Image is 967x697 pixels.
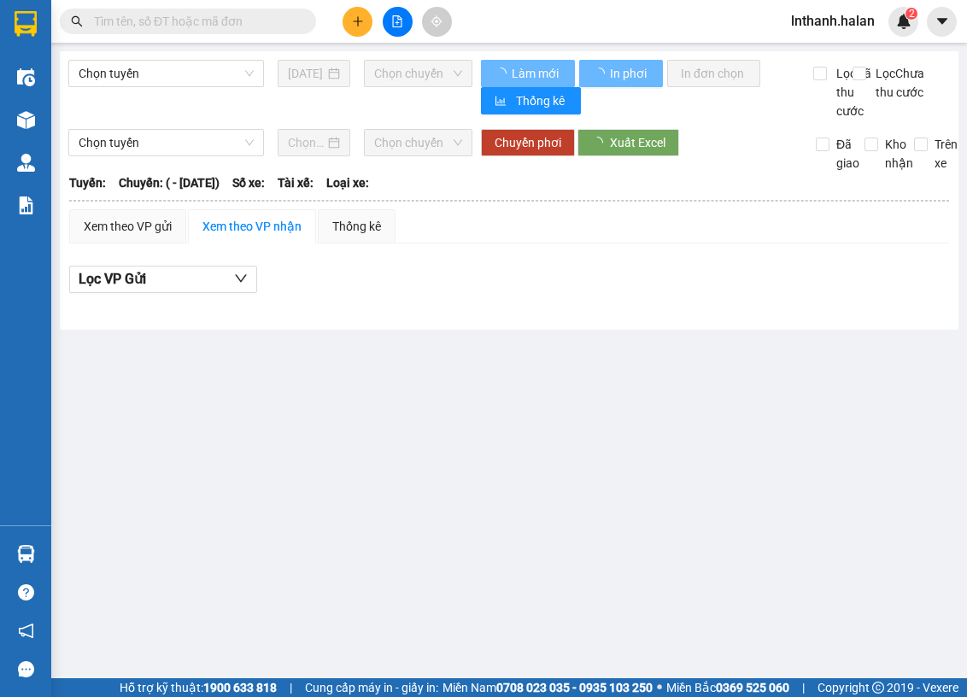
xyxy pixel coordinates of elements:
[234,272,248,285] span: down
[15,11,37,37] img: logo-vxr
[481,60,575,87] button: Làm mới
[84,217,172,236] div: Xem theo VP gửi
[71,15,83,27] span: search
[326,173,369,192] span: Loại xe:
[905,8,917,20] sup: 2
[927,7,957,37] button: caret-down
[374,130,462,155] span: Chọn chuyến
[829,64,874,120] span: Lọc Đã thu cước
[512,64,561,83] span: Làm mới
[352,15,364,27] span: plus
[935,14,950,29] span: caret-down
[516,91,567,110] span: Thống kê
[666,678,789,697] span: Miền Bắc
[17,68,35,86] img: warehouse-icon
[69,266,257,293] button: Lọc VP Gửi
[442,678,653,697] span: Miền Nam
[878,135,920,173] span: Kho nhận
[332,217,381,236] div: Thống kê
[288,133,325,152] input: Chọn ngày
[495,95,509,108] span: bar-chart
[288,64,325,83] input: 12/08/2025
[667,60,760,87] button: In đơn chọn
[657,684,662,691] span: ⚪️
[928,135,964,173] span: Trên xe
[422,7,452,37] button: aim
[374,61,462,86] span: Chọn chuyến
[481,129,575,156] button: Chuyển phơi
[17,545,35,563] img: warehouse-icon
[716,681,789,694] strong: 0369 525 060
[431,15,442,27] span: aim
[305,678,438,697] span: Cung cấp máy in - giấy in:
[391,15,403,27] span: file-add
[579,60,663,87] button: In phơi
[802,678,805,697] span: |
[79,268,146,290] span: Lọc VP Gửi
[610,64,649,83] span: In phơi
[18,661,34,677] span: message
[383,7,413,37] button: file-add
[593,67,607,79] span: loading
[495,67,509,79] span: loading
[496,681,653,694] strong: 0708 023 035 - 0935 103 250
[869,64,927,102] span: Lọc Chưa thu cước
[18,623,34,639] span: notification
[278,173,314,192] span: Tài xế:
[232,173,265,192] span: Số xe:
[17,111,35,129] img: warehouse-icon
[343,7,372,37] button: plus
[120,678,277,697] span: Hỗ trợ kỹ thuật:
[829,135,866,173] span: Đã giao
[17,196,35,214] img: solution-icon
[79,61,254,86] span: Chọn tuyến
[872,682,884,694] span: copyright
[94,12,296,31] input: Tìm tên, số ĐT hoặc mã đơn
[18,584,34,600] span: question-circle
[896,14,911,29] img: icon-new-feature
[577,129,679,156] button: Xuất Excel
[908,8,914,20] span: 2
[17,154,35,172] img: warehouse-icon
[69,176,106,190] b: Tuyến:
[202,217,302,236] div: Xem theo VP nhận
[203,681,277,694] strong: 1900 633 818
[777,10,888,32] span: lnthanh.halan
[290,678,292,697] span: |
[481,87,581,114] button: bar-chartThống kê
[79,130,254,155] span: Chọn tuyến
[119,173,220,192] span: Chuyến: ( - [DATE])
